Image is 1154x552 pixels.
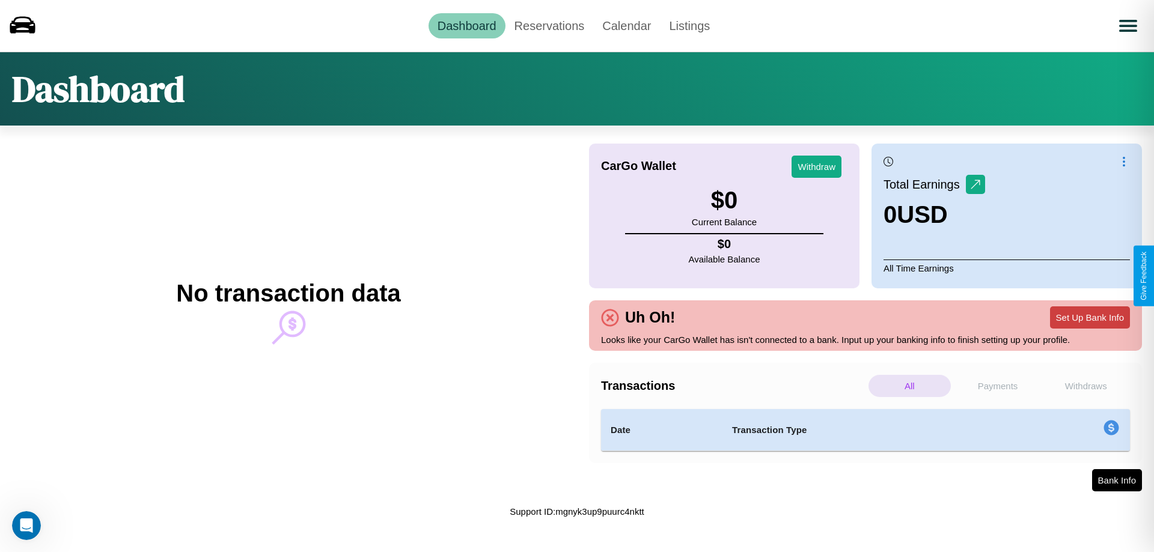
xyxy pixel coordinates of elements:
[510,503,644,520] p: Support ID: mgnyk3up9puurc4nktt
[869,375,951,397] p: All
[884,201,985,228] h3: 0 USD
[429,13,505,38] a: Dashboard
[732,423,1005,437] h4: Transaction Type
[601,379,865,393] h4: Transactions
[884,259,1130,276] p: All Time Earnings
[12,64,185,114] h1: Dashboard
[792,156,841,178] button: Withdraw
[1050,306,1130,329] button: Set Up Bank Info
[619,309,681,326] h4: Uh Oh!
[884,174,966,195] p: Total Earnings
[957,375,1039,397] p: Payments
[601,409,1130,451] table: simple table
[601,159,676,173] h4: CarGo Wallet
[692,187,757,214] h3: $ 0
[689,237,760,251] h4: $ 0
[611,423,713,437] h4: Date
[593,13,660,38] a: Calendar
[1045,375,1127,397] p: Withdraws
[689,251,760,267] p: Available Balance
[1111,9,1145,43] button: Open menu
[505,13,594,38] a: Reservations
[601,332,1130,348] p: Looks like your CarGo Wallet has isn't connected to a bank. Input up your banking info to finish ...
[1140,252,1148,300] div: Give Feedback
[692,214,757,230] p: Current Balance
[12,511,41,540] iframe: Intercom live chat
[176,280,400,307] h2: No transaction data
[660,13,719,38] a: Listings
[1092,469,1142,491] button: Bank Info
